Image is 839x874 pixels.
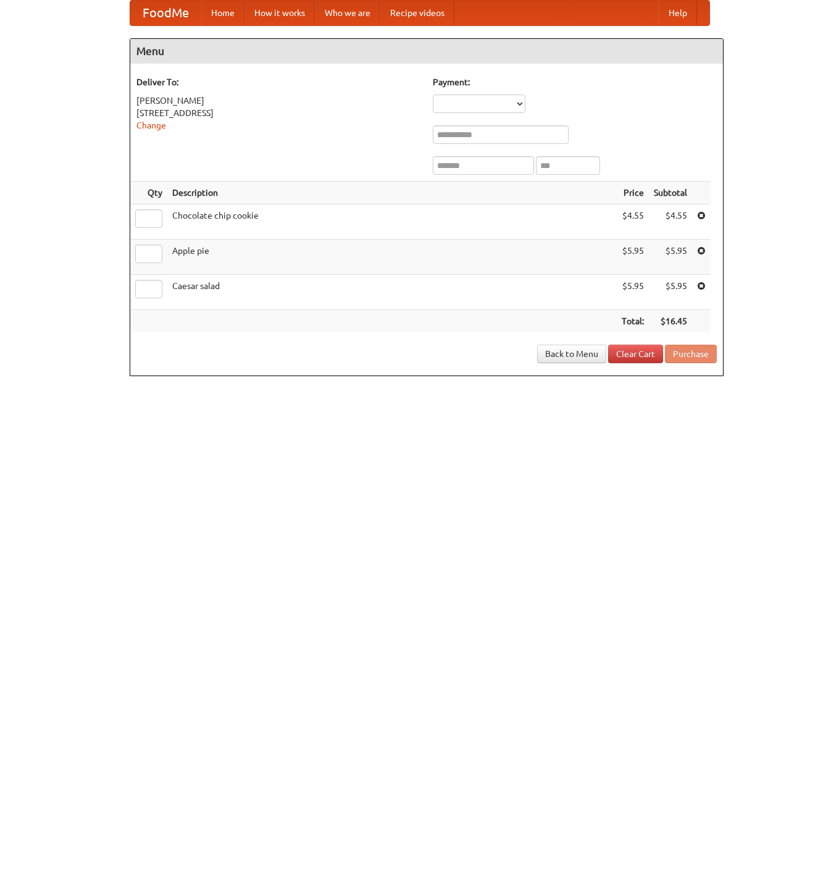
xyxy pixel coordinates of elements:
[649,240,692,275] td: $5.95
[130,1,201,25] a: FoodMe
[130,182,167,204] th: Qty
[136,76,420,88] h5: Deliver To:
[649,310,692,333] th: $16.45
[617,204,649,240] td: $4.55
[617,182,649,204] th: Price
[537,345,606,363] a: Back to Menu
[617,310,649,333] th: Total:
[649,275,692,310] td: $5.95
[130,39,723,64] h4: Menu
[201,1,244,25] a: Home
[167,182,617,204] th: Description
[659,1,697,25] a: Help
[617,240,649,275] td: $5.95
[380,1,454,25] a: Recipe videos
[315,1,380,25] a: Who we are
[136,120,166,130] a: Change
[167,204,617,240] td: Chocolate chip cookie
[649,204,692,240] td: $4.55
[608,345,663,363] a: Clear Cart
[665,345,717,363] button: Purchase
[617,275,649,310] td: $5.95
[167,275,617,310] td: Caesar salad
[136,95,420,107] div: [PERSON_NAME]
[433,76,717,88] h5: Payment:
[167,240,617,275] td: Apple pie
[649,182,692,204] th: Subtotal
[244,1,315,25] a: How it works
[136,107,420,119] div: [STREET_ADDRESS]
